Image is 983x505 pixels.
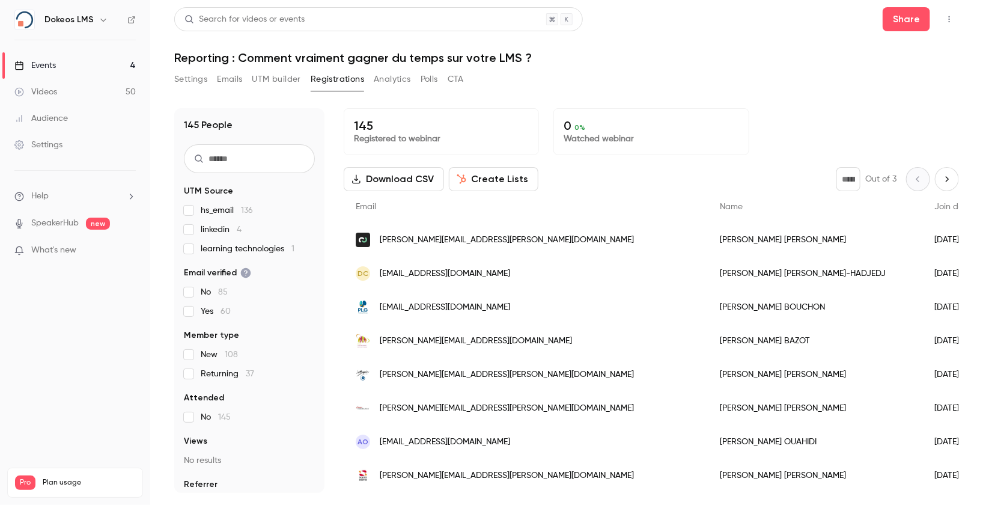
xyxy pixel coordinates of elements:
span: Attended [184,392,224,404]
span: Plan usage [43,478,135,488]
p: No results [184,454,315,467]
span: 108 [225,350,238,359]
span: [PERSON_NAME][EMAIL_ADDRESS][DOMAIN_NAME] [380,335,572,347]
span: [EMAIL_ADDRESS][DOMAIN_NAME] [380,436,510,448]
div: [PERSON_NAME] OUAHIDI [708,425,922,459]
span: 85 [218,288,228,296]
span: [EMAIL_ADDRESS][DOMAIN_NAME] [380,301,510,314]
span: new [86,218,110,230]
div: [PERSON_NAME] BOUCHON [708,290,922,324]
span: Member type [184,329,239,341]
p: 145 [354,118,529,133]
li: help-dropdown-opener [14,190,136,203]
h6: Dokeos LMS [44,14,94,26]
button: Emails [217,70,242,89]
div: [PERSON_NAME] [PERSON_NAME] [708,358,922,391]
button: Download CSV [344,167,444,191]
img: free.fr [356,401,370,415]
div: Videos [14,86,57,98]
span: Email [356,203,376,211]
div: [PERSON_NAME] [PERSON_NAME] [708,391,922,425]
button: Analytics [374,70,411,89]
div: Search for videos or events [184,13,305,26]
img: adaforss.fr [356,334,370,348]
h1: Reporting : Comment vraiment gagner du temps sur votre LMS ? [174,50,959,65]
button: Create Lists [449,167,538,191]
span: [PERSON_NAME][EMAIL_ADDRESS][PERSON_NAME][DOMAIN_NAME] [380,369,634,381]
span: UTM Source [184,185,233,197]
button: Settings [174,70,207,89]
button: Registrations [311,70,364,89]
div: Settings [14,139,62,151]
span: hs_email [201,204,253,216]
h1: 145 People [184,118,233,132]
div: [PERSON_NAME] [PERSON_NAME]-HADJEDJ [708,257,922,290]
span: No [201,286,228,298]
span: What's new [31,244,76,257]
span: Yes [201,305,231,317]
button: Share [883,7,930,31]
span: Views [184,435,207,447]
div: Audience [14,112,68,124]
span: 145 [218,413,231,421]
p: Registered to webinar [354,133,529,145]
span: [PERSON_NAME][EMAIL_ADDRESS][PERSON_NAME][DOMAIN_NAME] [380,470,634,482]
button: Polls [421,70,438,89]
img: Dokeos LMS [15,10,34,29]
div: [PERSON_NAME] [PERSON_NAME] [708,223,922,257]
span: New [201,349,238,361]
span: learning technologies [201,243,294,255]
span: 37 [246,370,254,378]
img: educagri.fr [356,367,370,382]
span: AO [358,436,368,447]
span: [PERSON_NAME][EMAIL_ADDRESS][PERSON_NAME][DOMAIN_NAME] [380,234,634,246]
img: soprasteria.com [356,468,370,483]
img: keepcool.fr [356,233,370,247]
span: Email verified [184,267,251,279]
span: [PERSON_NAME][EMAIL_ADDRESS][PERSON_NAME][DOMAIN_NAME] [380,402,634,415]
span: [EMAIL_ADDRESS][DOMAIN_NAME] [380,268,510,280]
span: 1 [291,245,294,253]
img: productlife-group.com [356,300,370,314]
span: linkedin [201,224,242,236]
p: 0 [564,118,738,133]
span: DC [358,268,368,279]
span: Referrer [184,479,218,491]
button: Next page [935,167,959,191]
a: SpeakerHub [31,217,79,230]
span: Returning [201,368,254,380]
span: Join date [934,203,972,211]
span: No [201,411,231,423]
iframe: Noticeable Trigger [121,245,136,256]
button: UTM builder [252,70,301,89]
span: 136 [241,206,253,215]
div: Events [14,60,56,72]
p: Watched webinar [564,133,738,145]
div: [PERSON_NAME] BAZOT [708,324,922,358]
span: Name [720,203,743,211]
p: Out of 3 [865,173,896,185]
button: CTA [448,70,464,89]
span: 60 [221,307,231,316]
div: [PERSON_NAME] [PERSON_NAME] [708,459,922,492]
span: Help [31,190,49,203]
span: 0 % [574,123,585,132]
span: 4 [237,225,242,234]
span: Pro [15,476,35,490]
